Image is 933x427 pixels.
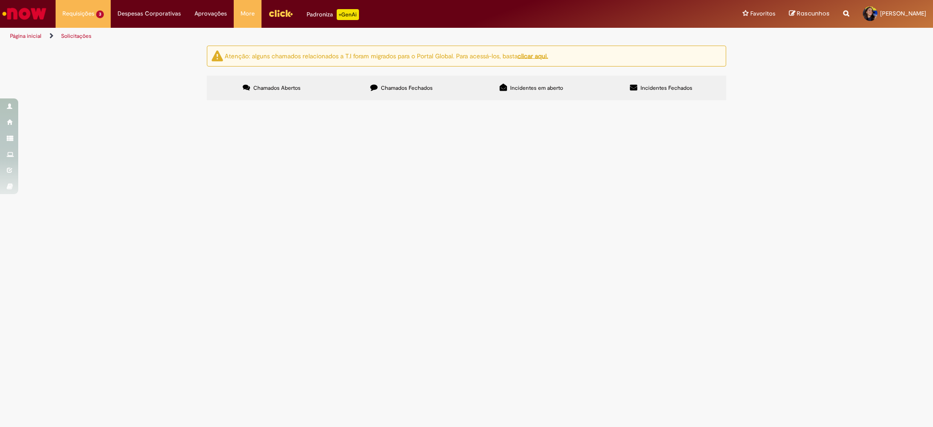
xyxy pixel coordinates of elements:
[268,6,293,20] img: click_logo_yellow_360x200.png
[195,9,227,18] span: Aprovações
[381,84,433,92] span: Chamados Fechados
[510,84,563,92] span: Incidentes em aberto
[118,9,181,18] span: Despesas Corporativas
[253,84,301,92] span: Chamados Abertos
[880,10,926,17] span: [PERSON_NAME]
[518,51,548,60] a: clicar aqui.
[96,10,104,18] span: 3
[307,9,359,20] div: Padroniza
[62,9,94,18] span: Requisições
[797,9,830,18] span: Rascunhos
[641,84,692,92] span: Incidentes Fechados
[10,32,41,40] a: Página inicial
[750,9,775,18] span: Favoritos
[7,28,615,45] ul: Trilhas de página
[241,9,255,18] span: More
[337,9,359,20] p: +GenAi
[225,51,548,60] ng-bind-html: Atenção: alguns chamados relacionados a T.I foram migrados para o Portal Global. Para acessá-los,...
[61,32,92,40] a: Solicitações
[1,5,48,23] img: ServiceNow
[789,10,830,18] a: Rascunhos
